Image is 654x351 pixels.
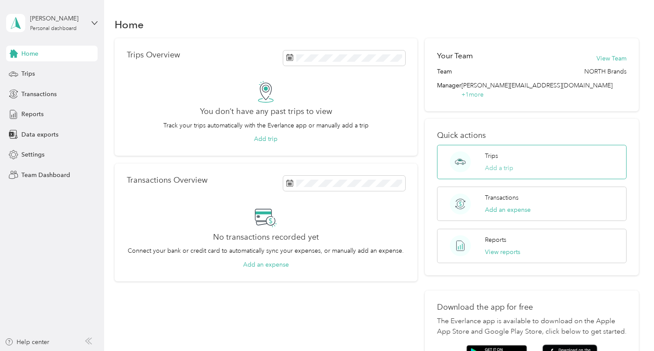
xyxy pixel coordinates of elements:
[21,69,35,78] span: Trips
[437,303,627,312] p: Download the app for free
[21,49,38,58] span: Home
[485,247,520,257] button: View reports
[243,260,289,269] button: Add an expense
[21,150,44,159] span: Settings
[163,121,369,130] p: Track your trips automatically with the Everlance app or manually add a trip
[115,20,144,29] h1: Home
[127,50,180,60] p: Trips Overview
[21,90,57,99] span: Transactions
[21,170,70,180] span: Team Dashboard
[584,67,627,76] span: NORTH Brands
[5,338,49,347] button: Help center
[485,151,498,160] p: Trips
[21,110,44,119] span: Reports
[213,233,319,242] h2: No transactions recorded yet
[127,176,207,185] p: Transactions Overview
[485,164,513,173] button: Add a trip
[605,302,654,351] iframe: Everlance-gr Chat Button Frame
[30,14,85,23] div: [PERSON_NAME]
[128,246,404,255] p: Connect your bank or credit card to automatically sync your expenses, or manually add an expense.
[437,316,627,337] p: The Everlance app is available to download on the Apple App Store and Google Play Store, click be...
[437,131,627,140] p: Quick actions
[21,130,58,139] span: Data exports
[485,205,531,214] button: Add an expense
[254,134,278,144] button: Add trip
[437,67,452,76] span: Team
[461,82,613,89] span: [PERSON_NAME][EMAIL_ADDRESS][DOMAIN_NAME]
[437,50,473,61] h2: Your Team
[200,107,332,116] h2: You don’t have any past trips to view
[596,54,627,63] button: View Team
[485,193,518,202] p: Transactions
[485,235,506,244] p: Reports
[30,26,77,31] div: Personal dashboard
[437,81,461,99] span: Manager
[461,91,484,98] span: + 1 more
